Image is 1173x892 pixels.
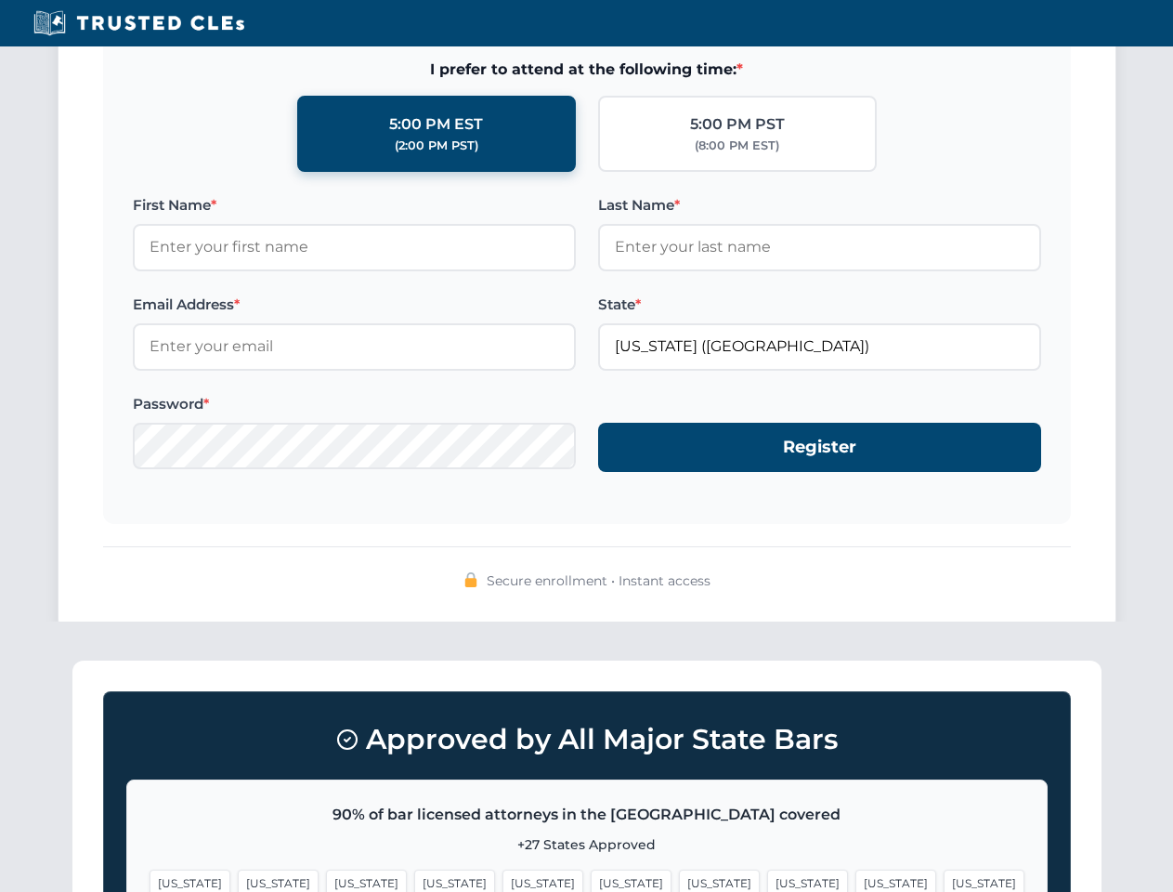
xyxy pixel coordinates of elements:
[126,715,1048,765] h3: Approved by All Major State Bars
[598,294,1041,316] label: State
[133,393,576,415] label: Password
[133,58,1041,82] span: I prefer to attend at the following time:
[598,423,1041,472] button: Register
[598,224,1041,270] input: Enter your last name
[133,294,576,316] label: Email Address
[150,834,1024,855] p: +27 States Approved
[463,572,478,587] img: 🔒
[690,112,785,137] div: 5:00 PM PST
[389,112,483,137] div: 5:00 PM EST
[150,803,1024,827] p: 90% of bar licensed attorneys in the [GEOGRAPHIC_DATA] covered
[133,194,576,216] label: First Name
[133,224,576,270] input: Enter your first name
[598,323,1041,370] input: Florida (FL)
[487,571,710,591] span: Secure enrollment • Instant access
[695,137,779,155] div: (8:00 PM EST)
[598,194,1041,216] label: Last Name
[395,137,478,155] div: (2:00 PM PST)
[28,9,250,37] img: Trusted CLEs
[133,323,576,370] input: Enter your email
